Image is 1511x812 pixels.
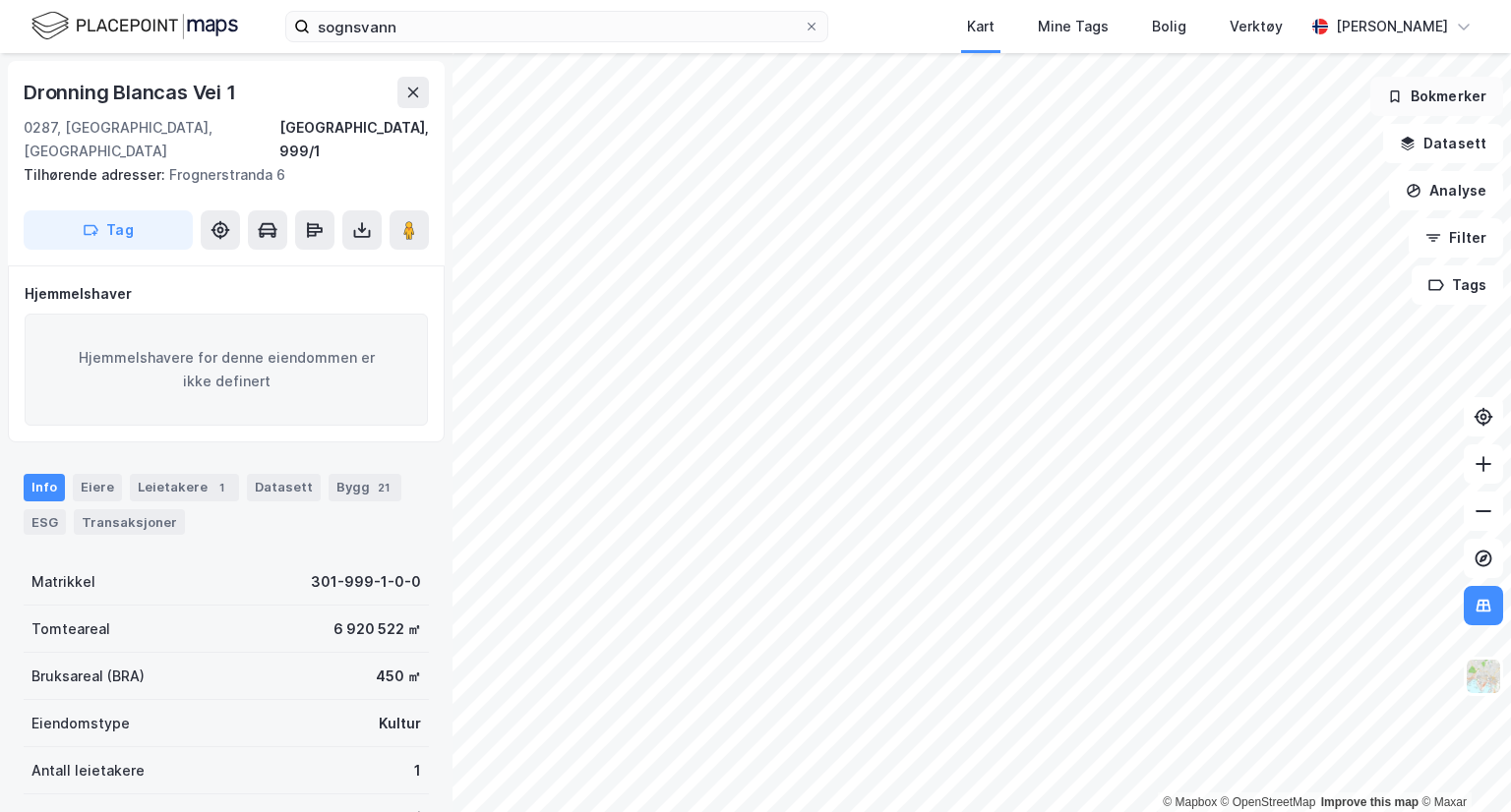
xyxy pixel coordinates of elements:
div: Bruksareal (BRA) [31,665,145,688]
div: Transaksjoner [74,509,185,535]
div: Kart [967,15,995,38]
div: Kontrollprogram for chat [1413,718,1511,812]
div: 21 [374,478,393,497]
div: Bolig [1152,15,1186,38]
div: Eiendomstype [31,712,130,735]
div: Datasett [247,474,321,501]
div: Frognerstranda 6 [24,163,413,187]
div: Tomteareal [31,617,110,641]
button: Datasett [1383,124,1503,163]
div: Info [24,474,65,501]
div: Kultur [379,712,421,735]
div: 1 [212,478,231,497]
button: Filter [1409,218,1503,258]
a: Mapbox [1163,795,1217,809]
div: ESG [24,509,66,535]
a: OpenStreetMap [1221,795,1316,809]
button: Bokmerker [1370,77,1503,116]
button: Tag [24,210,193,250]
img: Z [1465,658,1502,695]
div: [GEOGRAPHIC_DATA], 999/1 [279,116,429,163]
img: logo.f888ab2527a4732fd821a326f86c7f29.svg [31,9,238,43]
a: Improve this map [1321,795,1419,809]
div: Matrikkel [31,570,95,594]
div: Dronning Blancas Vei 1 [24,77,240,108]
div: [PERSON_NAME] [1336,15,1448,38]
span: Tilhørende adresser: [24,166,169,183]
div: Mine Tags [1038,15,1109,38]
div: 0287, [GEOGRAPHIC_DATA], [GEOGRAPHIC_DATA] [24,116,279,163]
div: 6 920 522 ㎡ [333,617,421,641]
div: Eiere [73,474,122,501]
div: 301-999-1-0-0 [311,570,421,594]
button: Tags [1412,265,1503,305]
iframe: Chat Widget [1413,718,1511,812]
div: Verktøy [1230,15,1283,38]
button: Analyse [1389,171,1503,210]
input: Søk på adresse, matrikkel, gårdeiere, leietakere eller personer [310,12,804,41]
div: Leietakere [130,474,239,501]
div: 450 ㎡ [376,665,421,688]
div: Hjemmelshaver [25,282,428,306]
div: Antall leietakere [31,759,145,783]
div: Hjemmelshavere for denne eiendommen er ikke definert [25,314,428,426]
div: 1 [414,759,421,783]
div: Bygg [329,474,401,501]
